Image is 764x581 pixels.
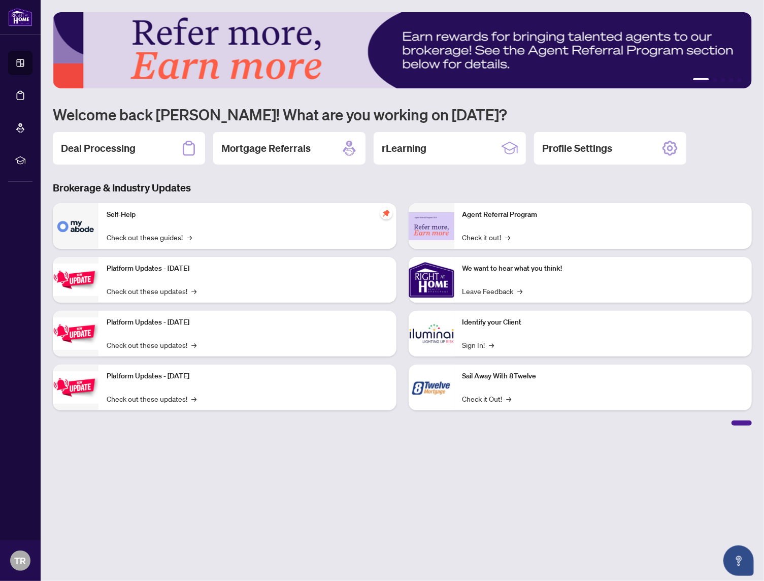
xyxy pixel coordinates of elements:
a: Check out these guides!→ [107,232,192,243]
span: → [191,285,196,297]
img: Sail Away With 8Twelve [409,365,454,410]
a: Leave Feedback→ [462,285,523,297]
img: logo [8,8,32,26]
p: Self-Help [107,209,388,220]
span: → [518,285,523,297]
a: Check out these updates!→ [107,285,196,297]
p: Platform Updates - [DATE] [107,371,388,382]
span: → [191,339,196,350]
a: Check it Out!→ [462,393,512,404]
button: 4 [729,78,734,82]
span: → [191,393,196,404]
button: 3 [721,78,725,82]
p: Platform Updates - [DATE] [107,317,388,328]
a: Check it out!→ [462,232,511,243]
button: 1 [693,78,709,82]
button: 2 [713,78,717,82]
img: Identify your Client [409,311,454,357]
p: We want to hear what you think! [462,263,744,274]
h3: Brokerage & Industry Updates [53,181,752,195]
span: TR [15,554,26,568]
p: Sail Away With 8Twelve [462,371,744,382]
span: → [507,393,512,404]
p: Agent Referral Program [462,209,744,220]
img: Slide 0 [53,12,752,88]
button: 5 [738,78,742,82]
p: Platform Updates - [DATE] [107,263,388,274]
a: Check out these updates!→ [107,339,196,350]
a: Sign In!→ [462,339,494,350]
span: pushpin [380,207,392,219]
img: Platform Updates - July 8, 2025 [53,317,98,349]
button: Open asap [723,545,754,576]
h1: Welcome back [PERSON_NAME]! What are you working on [DATE]? [53,105,752,124]
h2: Deal Processing [61,141,136,155]
h2: Profile Settings [542,141,612,155]
span: → [187,232,192,243]
p: Identify your Client [462,317,744,328]
img: Platform Updates - June 23, 2025 [53,371,98,403]
img: Self-Help [53,203,98,249]
h2: rLearning [382,141,426,155]
img: Agent Referral Program [409,212,454,240]
img: Platform Updates - July 21, 2025 [53,264,98,296]
h2: Mortgage Referrals [221,141,311,155]
img: We want to hear what you think! [409,257,454,303]
span: → [489,339,494,350]
span: → [506,232,511,243]
a: Check out these updates!→ [107,393,196,404]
